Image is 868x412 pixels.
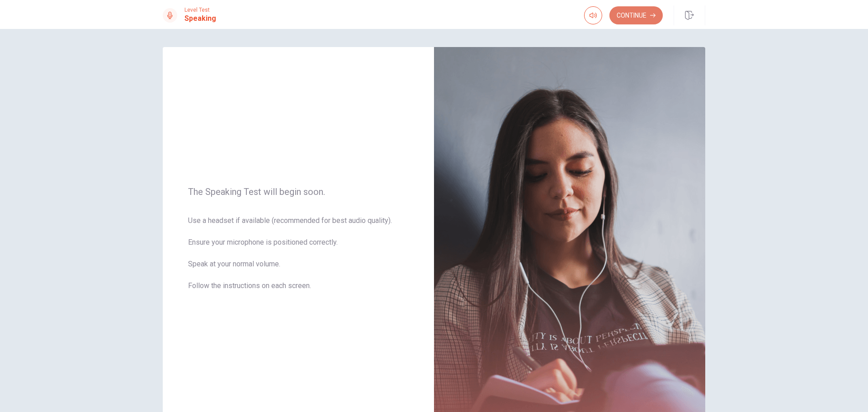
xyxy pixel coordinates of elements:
h1: Speaking [184,13,216,24]
button: Continue [609,6,663,24]
span: Level Test [184,7,216,13]
span: Use a headset if available (recommended for best audio quality). Ensure your microphone is positi... [188,215,409,302]
span: The Speaking Test will begin soon. [188,186,409,197]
